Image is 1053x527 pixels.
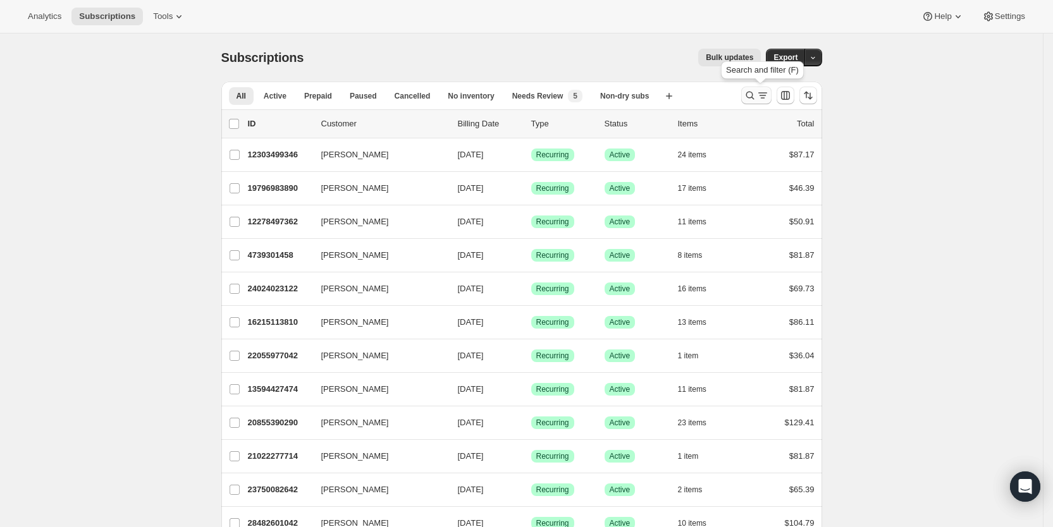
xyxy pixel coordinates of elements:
[610,485,631,495] span: Active
[248,383,311,396] p: 13594427474
[785,418,815,427] span: $129.41
[678,250,703,260] span: 8 items
[248,316,311,329] p: 16215113810
[610,351,631,361] span: Active
[248,414,815,432] div: 20855390290[PERSON_NAME][DATE]SuccessRecurringSuccessActive23 items$129.41
[321,249,389,262] span: [PERSON_NAME]
[678,384,706,394] span: 11 items
[678,118,741,130] div: Items
[248,148,311,161] p: 12303499346
[395,91,431,101] span: Cancelled
[314,480,440,500] button: [PERSON_NAME]
[248,146,815,164] div: 12303499346[PERSON_NAME][DATE]SuccessRecurringSuccessActive24 items$87.17
[248,179,815,197] div: 19796983890[PERSON_NAME][DATE]SuccessRecurringSuccessActive17 items$46.39
[248,282,311,295] p: 24024023122
[678,418,706,428] span: 23 items
[321,118,448,130] p: Customer
[458,118,521,130] p: Billing Date
[248,118,311,130] p: ID
[789,284,815,293] span: $69.73
[678,246,717,264] button: 8 items
[248,249,311,262] p: 4739301458
[248,447,815,465] div: 21022277714[PERSON_NAME][DATE]SuccessRecurringSuccessActive1 item$81.87
[741,87,772,104] button: Search and filter results
[678,447,713,465] button: 1 item
[314,145,440,165] button: [PERSON_NAME]
[314,212,440,232] button: [PERSON_NAME]
[789,183,815,193] span: $46.39
[314,379,440,399] button: [PERSON_NAME]
[321,416,389,429] span: [PERSON_NAME]
[678,183,706,193] span: 17 items
[789,217,815,226] span: $50.91
[536,317,569,327] span: Recurring
[678,150,706,160] span: 24 items
[321,450,389,463] span: [PERSON_NAME]
[678,380,720,398] button: 11 items
[248,118,815,130] div: IDCustomerBilling DateTypeStatusItemsTotal
[678,146,720,164] button: 24 items
[458,217,484,226] span: [DATE]
[314,446,440,466] button: [PERSON_NAME]
[610,284,631,294] span: Active
[458,317,484,327] span: [DATE]
[678,414,720,432] button: 23 items
[458,284,484,293] span: [DATE]
[248,280,815,298] div: 24024023122[PERSON_NAME][DATE]SuccessRecurringSuccessActive16 items$69.73
[789,250,815,260] span: $81.87
[536,284,569,294] span: Recurring
[573,91,577,101] span: 5
[799,87,817,104] button: Sort the results
[610,451,631,461] span: Active
[678,280,720,298] button: 16 items
[766,49,805,66] button: Export
[678,481,717,499] button: 2 items
[321,383,389,396] span: [PERSON_NAME]
[314,413,440,433] button: [PERSON_NAME]
[512,91,563,101] span: Needs Review
[934,11,951,21] span: Help
[20,8,69,25] button: Analytics
[610,217,631,227] span: Active
[314,245,440,265] button: [PERSON_NAME]
[536,351,569,361] span: Recurring
[304,91,332,101] span: Prepaid
[995,11,1025,21] span: Settings
[610,150,631,160] span: Active
[321,282,389,295] span: [PERSON_NAME]
[248,481,815,499] div: 23750082642[PERSON_NAME][DATE]SuccessRecurringSuccessActive2 items$65.39
[975,8,1033,25] button: Settings
[605,118,668,130] p: Status
[789,451,815,461] span: $81.87
[248,246,815,264] div: 4739301458[PERSON_NAME][DATE]SuccessRecurringSuccessActive8 items$81.87
[321,182,389,195] span: [PERSON_NAME]
[458,351,484,360] span: [DATE]
[789,150,815,159] span: $87.17
[448,91,494,101] span: No inventory
[458,485,484,494] span: [DATE]
[458,418,484,427] span: [DATE]
[600,91,649,101] span: Non-dry subs
[698,49,761,66] button: Bulk updates
[350,91,377,101] span: Paused
[678,217,706,227] span: 11 items
[789,384,815,394] span: $81.87
[678,179,720,197] button: 17 items
[610,384,631,394] span: Active
[248,347,815,365] div: 22055977042[PERSON_NAME][DATE]SuccessRecurringSuccessActive1 item$36.04
[1010,471,1040,502] div: Open Intercom Messenger
[314,312,440,332] button: [PERSON_NAME]
[248,450,311,463] p: 21022277714
[536,384,569,394] span: Recurring
[248,215,311,228] p: 12278497362
[531,118,594,130] div: Type
[314,346,440,366] button: [PERSON_NAME]
[221,51,304,64] span: Subscriptions
[458,384,484,394] span: [DATE]
[28,11,61,21] span: Analytics
[248,313,815,331] div: 16215113810[PERSON_NAME][DATE]SuccessRecurringSuccessActive13 items$86.11
[678,313,720,331] button: 13 items
[248,182,311,195] p: 19796983890
[610,250,631,260] span: Active
[678,213,720,231] button: 11 items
